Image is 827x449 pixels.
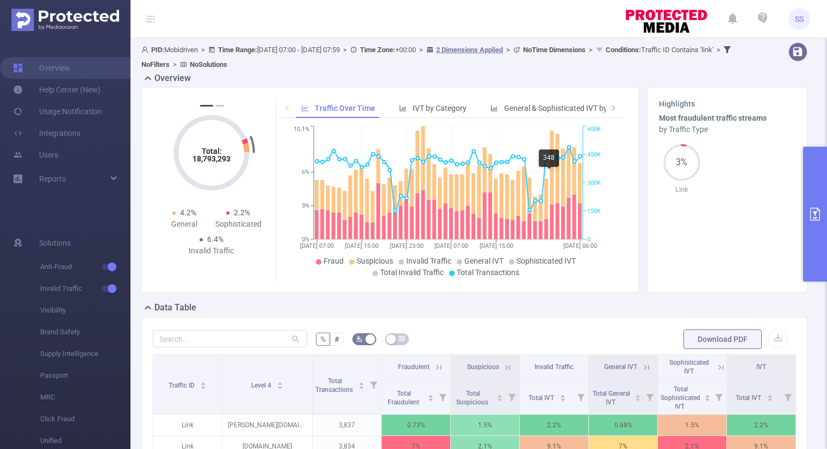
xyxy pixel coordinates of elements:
i: Filter menu [642,379,657,414]
div: Sort [427,393,434,400]
a: Integrations [13,122,80,144]
span: General & Sophisticated IVT by Category [504,104,640,113]
tspan: 6% [302,169,309,176]
tspan: 10.1% [294,126,309,133]
span: % [320,335,326,344]
button: 2 [215,105,224,107]
i: icon: caret-up [497,393,503,396]
span: IVT [756,363,766,371]
i: icon: caret-up [428,393,434,396]
p: 1.5% [658,415,726,435]
div: Sort [767,393,773,400]
span: Mobidriven [DATE] 07:00 - [DATE] 07:59 +00:00 [141,46,733,68]
span: Level 4 [251,382,273,389]
span: Anti-Fraud [40,256,130,278]
i: icon: caret-down [277,385,283,388]
i: icon: caret-down [200,385,206,388]
tspan: 0 [587,236,590,243]
p: 1.5% [451,415,519,435]
span: 4.2% [180,208,196,217]
span: Total Transactions [315,377,355,394]
tspan: [DATE] 15:00 [345,242,379,250]
i: icon: table [399,335,405,342]
i: icon: left [284,104,290,111]
span: Fraud [324,257,344,265]
tspan: [DATE] 06:00 [563,242,597,250]
span: Visibility [40,300,130,321]
tspan: 300K [587,179,601,186]
span: IVT by Category [413,104,467,113]
i: icon: caret-down [767,397,773,400]
tspan: 3% [302,202,309,209]
div: Sort [559,393,566,400]
div: General [157,219,212,230]
i: icon: line-chart [301,104,309,112]
tspan: Total: [201,147,221,155]
i: icon: caret-down [704,397,710,400]
span: Total Sophisticated IVT [661,385,700,410]
span: General IVT [464,257,503,265]
i: icon: caret-up [277,381,283,384]
tspan: [DATE] 07:00 [434,242,468,250]
span: 3% [663,158,700,167]
span: Total IVT [736,394,763,402]
p: 2.2% [727,415,795,435]
span: General IVT [604,363,637,371]
div: Sort [496,393,503,400]
span: Suspicious [357,257,393,265]
h2: Overview [154,72,191,85]
span: Sophisticated IVT [669,359,709,375]
span: Sophisticated IVT [517,257,576,265]
input: Search... [153,330,307,347]
tspan: [DATE] 07:00 [300,242,334,250]
div: by Traffic Type [659,124,796,135]
i: icon: caret-down [428,397,434,400]
button: 1 [200,105,213,107]
p: 3,837 [313,415,381,435]
span: Total General IVT [593,390,630,406]
tspan: 600K [587,126,601,133]
b: PID: [151,46,164,54]
span: > [340,46,350,54]
tspan: 18,793,293 [192,154,231,163]
div: Sophisticated [212,219,266,230]
i: icon: caret-up [635,393,641,396]
i: icon: caret-up [704,393,710,396]
span: > [586,46,596,54]
tspan: 450K [587,151,601,158]
p: Link [153,415,222,435]
div: Sort [704,393,711,400]
span: Traffic Over Time [315,104,375,113]
p: 0.68% [589,415,657,435]
span: 6.4% [207,235,223,244]
span: > [416,46,426,54]
span: SS [795,8,804,30]
p: 0.73% [382,415,450,435]
i: icon: user [141,46,151,53]
div: 348 [539,149,559,167]
b: No Time Dimensions [523,46,586,54]
i: icon: bg-colors [356,335,363,342]
span: > [503,46,513,54]
i: icon: caret-down [560,397,566,400]
span: Total Transactions [457,268,519,277]
i: icon: caret-up [200,381,206,384]
a: Usage Notification [13,101,102,122]
span: Traffic ID [169,382,196,389]
i: Filter menu [366,355,381,414]
i: Filter menu [780,379,795,414]
span: Traffic ID Contains 'link' [606,46,713,54]
b: No Solutions [190,60,227,68]
i: icon: caret-up [560,393,566,396]
i: icon: bar-chart [399,104,407,112]
p: 2.2% [520,415,588,435]
span: # [334,335,339,344]
span: Total Fraudulent [388,390,421,406]
a: Users [13,144,58,166]
i: Filter menu [711,379,726,414]
span: Passport [40,365,130,386]
h3: Highlights [659,98,796,110]
span: Invalid Traffic [406,257,451,265]
span: Total IVT [528,394,556,402]
i: Filter menu [504,379,519,414]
